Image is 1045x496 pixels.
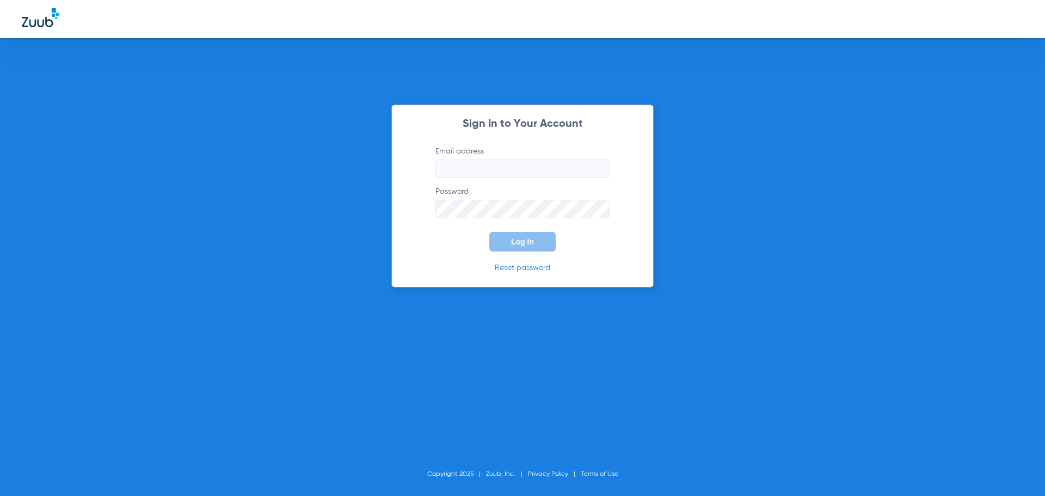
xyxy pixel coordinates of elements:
li: Zuub, Inc. [486,469,528,480]
h2: Sign In to Your Account [419,119,626,130]
a: Reset password [495,264,550,272]
label: Password [435,186,610,218]
span: Log In [511,237,534,246]
a: Terms of Use [581,471,618,477]
li: Copyright 2025 [427,469,486,480]
input: Email address [435,160,610,178]
a: Privacy Policy [528,471,568,477]
label: Email address [435,146,610,178]
iframe: Chat Widget [991,444,1045,496]
input: Password [435,200,610,218]
button: Log In [489,232,556,252]
img: Zuub Logo [22,8,59,27]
